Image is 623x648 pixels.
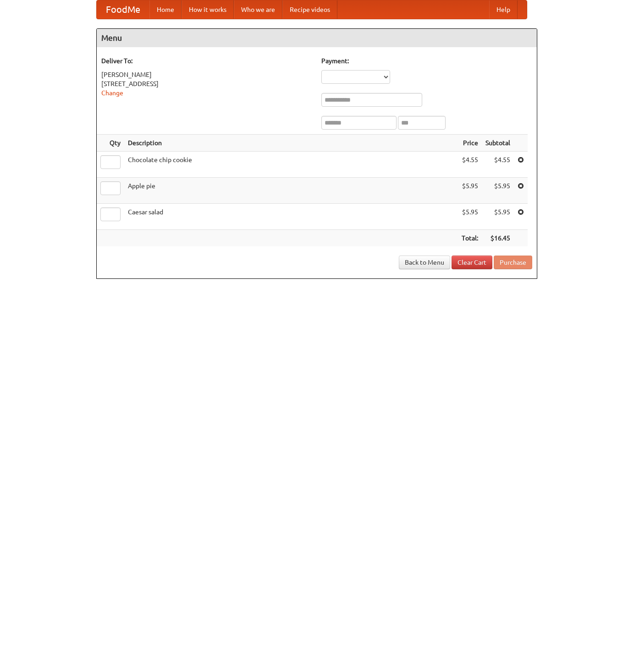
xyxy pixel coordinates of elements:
[489,0,518,19] a: Help
[482,152,514,178] td: $4.55
[124,204,458,230] td: Caesar salad
[97,29,537,47] h4: Menu
[97,0,149,19] a: FoodMe
[234,0,282,19] a: Who we are
[458,178,482,204] td: $5.95
[321,56,532,65] h5: Payment:
[124,135,458,152] th: Description
[101,56,312,65] h5: Deliver To:
[482,204,514,230] td: $5.95
[458,152,482,178] td: $4.55
[124,152,458,178] td: Chocolate chip cookie
[482,178,514,204] td: $5.95
[482,135,514,152] th: Subtotal
[458,135,482,152] th: Price
[124,178,458,204] td: Apple pie
[149,0,182,19] a: Home
[494,256,532,269] button: Purchase
[282,0,337,19] a: Recipe videos
[452,256,492,269] a: Clear Cart
[182,0,234,19] a: How it works
[97,135,124,152] th: Qty
[399,256,450,269] a: Back to Menu
[101,79,312,88] div: [STREET_ADDRESS]
[458,230,482,247] th: Total:
[482,230,514,247] th: $16.45
[101,89,123,97] a: Change
[101,70,312,79] div: [PERSON_NAME]
[458,204,482,230] td: $5.95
